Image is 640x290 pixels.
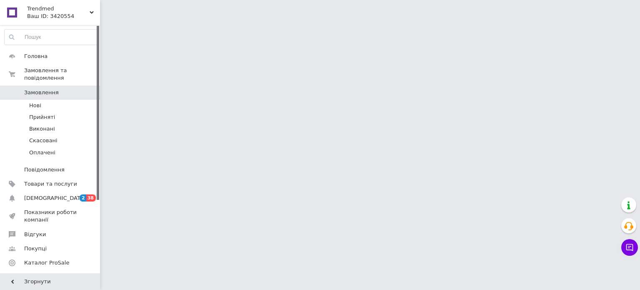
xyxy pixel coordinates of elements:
span: Замовлення [24,89,59,96]
span: Нові [29,102,41,109]
span: Показники роботи компанії [24,209,77,224]
input: Пошук [5,30,98,45]
span: Покупці [24,245,47,252]
span: 2 [80,194,86,202]
span: Товари та послуги [24,180,77,188]
span: Каталог ProSale [24,259,69,267]
div: Ваш ID: 3420554 [27,13,100,20]
span: Оплачені [29,149,55,156]
button: Чат з покупцем [621,239,638,256]
span: Замовлення та повідомлення [24,67,100,82]
span: Прийняті [29,113,55,121]
span: Скасовані [29,137,57,144]
span: 38 [86,194,96,202]
span: [DEMOGRAPHIC_DATA] [24,194,86,202]
span: Trendmed [27,5,90,13]
span: Повідомлення [24,166,65,174]
span: Головна [24,53,47,60]
span: Відгуки [24,231,46,238]
span: Виконані [29,125,55,133]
